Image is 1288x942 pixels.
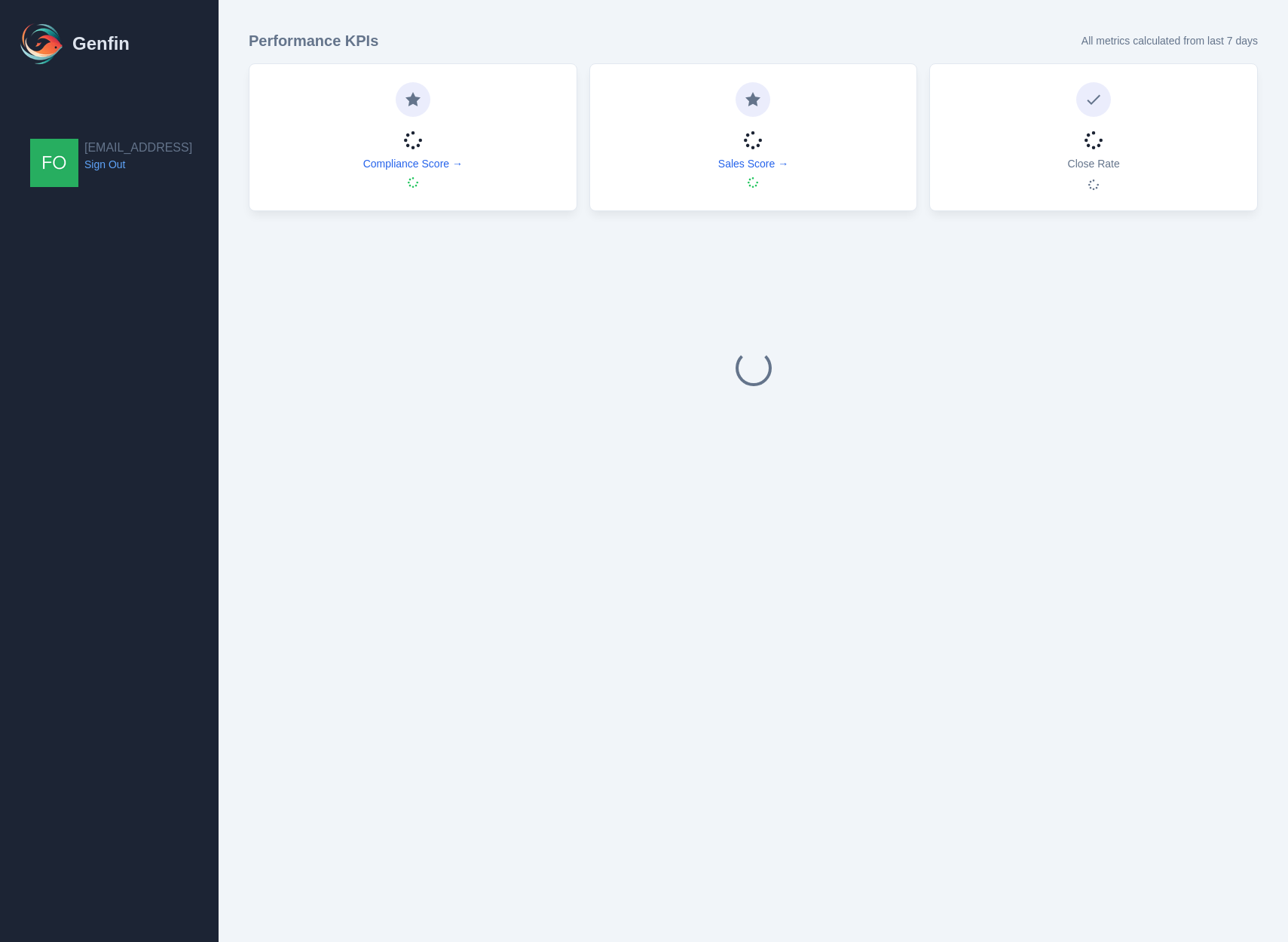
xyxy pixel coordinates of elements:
h2: [EMAIL_ADDRESS] [84,139,192,157]
img: founders@genfin.ai [30,139,78,187]
p: Close Rate [1068,156,1120,171]
img: Logo [18,20,66,68]
a: Sign Out [84,157,192,172]
h1: Genfin [72,32,130,56]
a: Compliance Score → [363,156,463,171]
a: Sales Score → [718,156,788,171]
h3: Performance KPIs [249,30,378,51]
p: All metrics calculated from last 7 days [1081,33,1258,48]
